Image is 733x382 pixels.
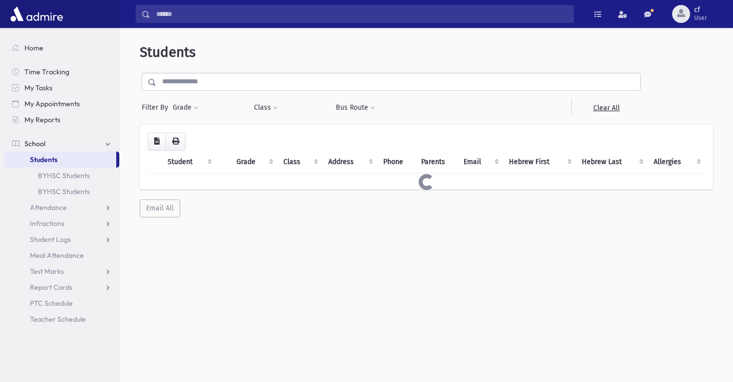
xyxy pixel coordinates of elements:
span: Students [30,155,57,164]
span: Infractions [30,219,64,228]
span: PTC Schedule [30,299,73,308]
th: Address [322,151,377,174]
th: Grade [231,151,278,174]
span: School [24,139,45,148]
span: Student Logs [30,235,71,244]
a: Students [4,152,116,168]
th: Class [277,151,322,174]
span: My Appointments [24,99,80,108]
a: Teacher Schedule [4,311,119,327]
th: Phone [377,151,415,174]
a: Infractions [4,215,119,231]
a: Time Tracking [4,64,119,80]
span: My Tasks [24,83,52,92]
a: BYHSC Students [4,168,119,184]
button: Print [166,133,186,151]
span: Home [24,43,43,52]
a: Meal Attendance [4,247,119,263]
a: My Tasks [4,80,119,96]
th: Email [458,151,503,174]
a: My Appointments [4,96,119,112]
button: Bus Route [335,99,376,117]
span: cf [694,6,707,14]
img: AdmirePro [8,4,65,24]
th: Hebrew First [503,151,576,174]
span: Test Marks [30,267,64,276]
input: Search [150,5,573,23]
span: Time Tracking [24,67,69,76]
a: Home [4,40,119,56]
button: Grade [172,99,199,117]
th: Parents [415,151,458,174]
span: Meal Attendance [30,251,84,260]
a: Test Marks [4,263,119,279]
th: Allergies [648,151,705,174]
a: School [4,136,119,152]
span: User [694,14,707,22]
span: Report Cards [30,283,72,292]
a: BYHSC Students [4,184,119,199]
button: Email All [140,199,180,217]
a: Student Logs [4,231,119,247]
span: Students [140,44,196,60]
a: Attendance [4,199,119,215]
button: CSV [148,133,166,151]
a: Report Cards [4,279,119,295]
th: Student [162,151,216,174]
span: My Reports [24,115,60,124]
a: My Reports [4,112,119,128]
span: Attendance [30,203,67,212]
span: Teacher Schedule [30,315,86,324]
button: Class [253,99,278,117]
span: Filter By [142,102,172,113]
th: Hebrew Last [576,151,648,174]
a: Clear All [571,99,641,117]
a: PTC Schedule [4,295,119,311]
